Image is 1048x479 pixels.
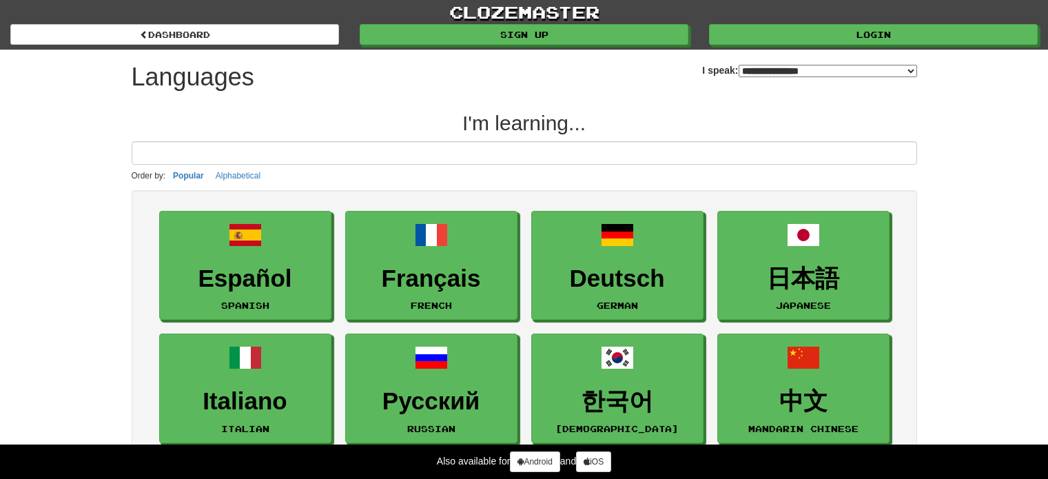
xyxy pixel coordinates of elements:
a: 中文Mandarin Chinese [717,334,890,443]
h3: Español [167,265,324,292]
h3: Italiano [167,388,324,415]
small: Italian [221,424,269,434]
a: ItalianoItalian [159,334,331,443]
a: dashboard [10,24,339,45]
a: 日本語Japanese [717,211,890,320]
a: 한국어[DEMOGRAPHIC_DATA] [531,334,703,443]
h3: Deutsch [539,265,696,292]
small: French [411,300,452,310]
small: [DEMOGRAPHIC_DATA] [555,424,679,434]
a: РусскийRussian [345,334,517,443]
h2: I'm learning... [132,112,917,134]
h3: Русский [353,388,510,415]
h3: 中文 [725,388,882,415]
a: Login [709,24,1038,45]
a: DeutschGerman [531,211,703,320]
h1: Languages [132,63,254,91]
button: Popular [169,168,208,183]
h3: 日本語 [725,265,882,292]
a: Sign up [360,24,688,45]
small: Japanese [776,300,831,310]
select: I speak: [739,65,917,77]
small: Order by: [132,171,166,181]
button: Alphabetical [212,168,265,183]
h3: 한국어 [539,388,696,415]
small: Spanish [221,300,269,310]
small: Mandarin Chinese [748,424,859,434]
small: Russian [407,424,455,434]
small: German [597,300,638,310]
a: Android [510,451,559,472]
label: I speak: [702,63,916,77]
a: FrançaisFrench [345,211,517,320]
a: EspañolSpanish [159,211,331,320]
h3: Français [353,265,510,292]
a: iOS [576,451,611,472]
